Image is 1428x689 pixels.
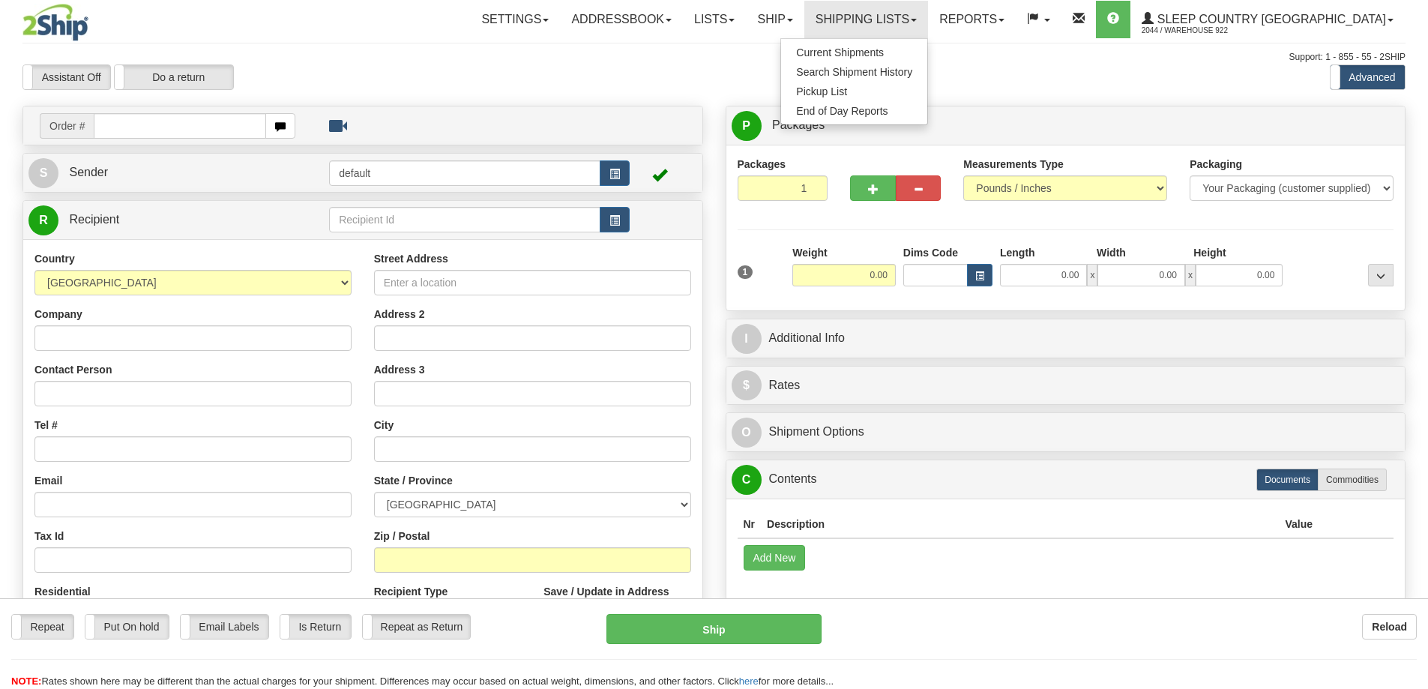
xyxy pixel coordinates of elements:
span: $ [732,370,762,400]
span: C [732,465,762,495]
label: Is Return [280,615,351,639]
input: Enter a location [374,270,691,295]
input: Recipient Id [329,207,600,232]
label: Tax Id [34,529,64,544]
a: Pickup List [781,82,927,101]
input: Sender Id [329,160,600,186]
label: Company [34,307,82,322]
span: Current Shipments [796,46,884,58]
a: Reports [928,1,1016,38]
label: Width [1097,245,1126,260]
span: x [1087,264,1097,286]
a: Shipping lists [804,1,928,38]
b: Reload [1372,621,1407,633]
span: S [28,158,58,188]
a: Current Shipments [781,43,927,62]
a: Ship [746,1,804,38]
a: End of Day Reports [781,101,927,121]
button: Add New [744,545,806,571]
label: Country [34,251,75,266]
label: Residential [34,584,91,599]
button: Reload [1362,614,1417,640]
span: Sleep Country [GEOGRAPHIC_DATA] [1154,13,1386,25]
label: Length [1000,245,1035,260]
label: Measurements Type [963,157,1064,172]
a: CContents [732,464,1400,495]
a: Lists [683,1,746,38]
label: Save / Update in Address Book [543,584,690,614]
label: Repeat [12,615,73,639]
label: Email [34,473,62,488]
div: Support: 1 - 855 - 55 - 2SHIP [22,51,1406,64]
a: R Recipient [28,205,296,235]
span: Pickup List [796,85,847,97]
a: S Sender [28,157,329,188]
a: IAdditional Info [732,323,1400,354]
a: Addressbook [560,1,683,38]
a: OShipment Options [732,417,1400,448]
label: Documents [1256,469,1319,491]
span: 1 [738,265,753,279]
label: Advanced [1331,65,1405,89]
span: Search Shipment History [796,66,912,78]
label: Put On hold [85,615,169,639]
span: O [732,418,762,448]
span: P [732,111,762,141]
th: Value [1279,511,1319,538]
span: End of Day Reports [796,105,888,117]
label: State / Province [374,473,453,488]
img: logo2044.jpg [22,4,88,41]
label: Contact Person [34,362,112,377]
span: 2044 / Warehouse 922 [1142,23,1254,38]
label: Email Labels [181,615,268,639]
span: R [28,205,58,235]
a: Sleep Country [GEOGRAPHIC_DATA] 2044 / Warehouse 922 [1130,1,1405,38]
span: NOTE: [11,676,41,687]
span: Sender [69,166,108,178]
label: Street Address [374,251,448,266]
label: Tel # [34,418,58,433]
label: Dims Code [903,245,958,260]
button: Ship [606,614,822,644]
span: Recipient [69,213,119,226]
label: Weight [792,245,827,260]
a: P Packages [732,110,1400,141]
label: Assistant Off [23,65,110,89]
label: Commodities [1318,469,1387,491]
span: Packages [772,118,825,131]
div: ... [1368,264,1394,286]
span: I [732,324,762,354]
span: Order # [40,113,94,139]
a: here [739,676,759,687]
span: x [1185,264,1196,286]
label: Repeat as Return [363,615,470,639]
a: Search Shipment History [781,62,927,82]
a: $Rates [732,370,1400,401]
th: Description [761,511,1279,538]
a: Settings [470,1,560,38]
label: Zip / Postal [374,529,430,544]
th: Nr [738,511,762,538]
label: Address 2 [374,307,425,322]
label: Packaging [1190,157,1242,172]
label: Address 3 [374,362,425,377]
label: Height [1193,245,1226,260]
label: Packages [738,157,786,172]
label: Do a return [115,65,233,89]
label: Recipient Type [374,584,448,599]
label: City [374,418,394,433]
